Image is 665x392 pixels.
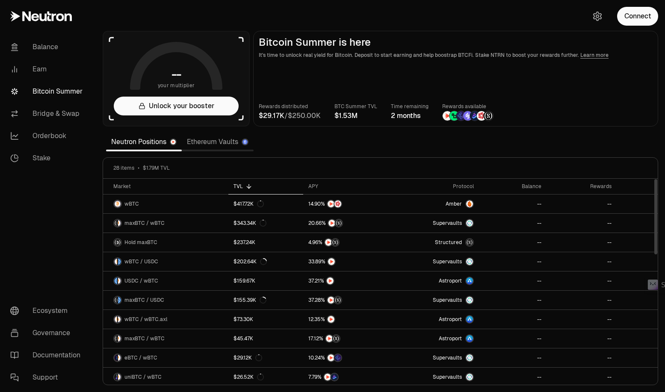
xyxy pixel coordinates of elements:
[324,374,331,380] img: NTRN
[466,200,473,207] img: Amber
[303,291,391,309] a: NTRNStructured Points
[3,322,92,344] a: Governance
[547,368,617,386] a: --
[114,316,117,323] img: wBTC Logo
[325,239,332,246] img: NTRN
[466,258,473,265] img: Supervaults
[228,214,303,233] a: $343.34K
[233,277,255,284] div: $159.67K
[118,277,121,284] img: wBTC Logo
[114,277,117,284] img: USDC Logo
[470,111,479,121] img: Bedrock Diamonds
[3,103,92,125] a: Bridge & Swap
[396,183,474,190] div: Protocol
[466,374,473,380] img: Supervaults
[113,165,134,171] span: 28 items
[3,80,92,103] a: Bitcoin Summer
[443,111,452,121] img: NTRN
[118,316,121,323] img: wBTC.axl Logo
[124,239,157,246] span: Hold maxBTC
[228,195,303,213] a: $417.72K
[103,214,228,233] a: maxBTC LogowBTC LogomaxBTC / wBTC
[303,348,391,367] a: NTRNEtherFi Points
[114,239,121,246] img: maxBTC Logo
[308,219,386,227] button: NTRNStructured Points
[228,291,303,309] a: $155.39K
[466,297,473,304] img: Supervaults
[547,214,617,233] a: --
[479,291,547,309] a: --
[303,368,391,386] a: NTRNBedrock Diamonds
[456,111,466,121] img: EtherFi Points
[449,111,459,121] img: Lombard Lux
[308,257,386,266] button: NTRN
[3,58,92,80] a: Earn
[3,147,92,169] a: Stake
[463,111,473,121] img: Solv Points
[435,239,462,246] span: Structured
[328,258,335,265] img: NTRN
[479,348,547,367] a: --
[228,233,303,252] a: $237.24K
[484,183,541,190] div: Balance
[466,220,473,227] img: Supervaults
[479,329,547,348] a: --
[3,125,92,147] a: Orderbook
[547,271,617,290] a: --
[103,195,228,213] a: wBTC LogowBTC
[391,214,479,233] a: SupervaultsSupervaults
[233,354,262,361] div: $29.12K
[328,200,334,207] img: NTRN
[391,271,479,290] a: Astroport
[118,354,121,361] img: wBTC Logo
[547,348,617,367] a: --
[484,111,493,121] img: Structured Points
[3,300,92,322] a: Ecosystem
[259,51,653,59] p: It's time to unlock real yield for Bitcoin. Deposit to start earning and help boostrap BTCFi. Sta...
[171,139,176,144] img: Neutron Logo
[103,310,228,329] a: wBTC LogowBTC.axl LogowBTC / wBTC.axl
[391,111,429,121] div: 2 months
[308,296,386,304] button: NTRNStructured Points
[124,316,167,323] span: wBTC / wBTC.axl
[118,258,121,265] img: USDC Logo
[259,102,321,111] p: Rewards distributed
[303,195,391,213] a: NTRNMars Fragments
[114,200,121,207] img: wBTC Logo
[479,195,547,213] a: --
[114,297,117,304] img: maxBTC Logo
[233,374,264,380] div: $26.52K
[332,239,339,246] img: Structured Points
[233,335,253,342] div: $45.47K
[228,329,303,348] a: $45.47K
[124,354,157,361] span: eBTC / wBTC
[308,373,386,381] button: NTRNBedrock Diamonds
[114,220,117,227] img: maxBTC Logo
[327,277,334,284] img: NTRN
[114,258,117,265] img: wBTC Logo
[114,335,117,342] img: maxBTC Logo
[439,335,462,342] span: Astroport
[477,111,486,121] img: Mars Fragments
[547,329,617,348] a: --
[3,366,92,389] a: Support
[580,52,609,59] a: Learn more
[391,233,479,252] a: StructuredmaxBTC
[118,220,121,227] img: wBTC Logo
[552,183,612,190] div: Rewards
[391,368,479,386] a: SupervaultsSupervaults
[124,277,158,284] span: USDC / wBTC
[391,329,479,348] a: Astroport
[442,102,494,111] p: Rewards available
[547,310,617,329] a: --
[124,297,164,304] span: maxBTC / USDC
[433,220,462,227] span: Supervaults
[103,329,228,348] a: maxBTC LogowBTC LogomaxBTC / wBTC
[479,214,547,233] a: --
[3,36,92,58] a: Balance
[259,36,653,48] h2: Bitcoin Summer is here
[328,354,334,361] img: NTRN
[479,252,547,271] a: --
[328,297,334,304] img: NTRN
[547,195,617,213] a: --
